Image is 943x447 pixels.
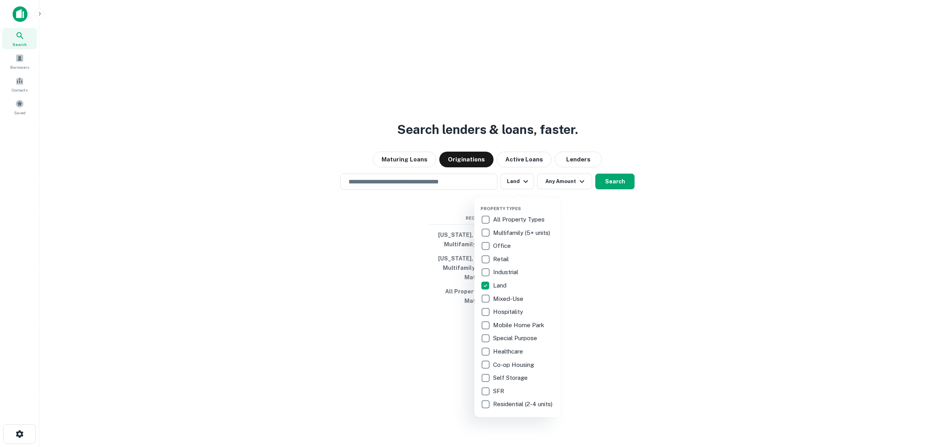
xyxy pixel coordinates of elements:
p: Hospitality [493,307,525,317]
p: Industrial [493,267,520,277]
p: Retail [493,255,510,264]
iframe: Chat Widget [904,384,943,422]
p: Land [493,281,508,290]
p: SFR [493,387,506,396]
p: Multifamily (5+ units) [493,228,552,238]
span: Property Types [481,206,521,211]
p: Mixed-Use [493,294,525,304]
p: Residential (2-4 units) [493,399,554,409]
p: All Property Types [493,215,546,224]
p: Self Storage [493,373,529,383]
p: Special Purpose [493,333,539,343]
p: Healthcare [493,347,525,356]
p: Co-op Housing [493,360,536,370]
p: Mobile Home Park [493,321,546,330]
p: Office [493,241,512,251]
